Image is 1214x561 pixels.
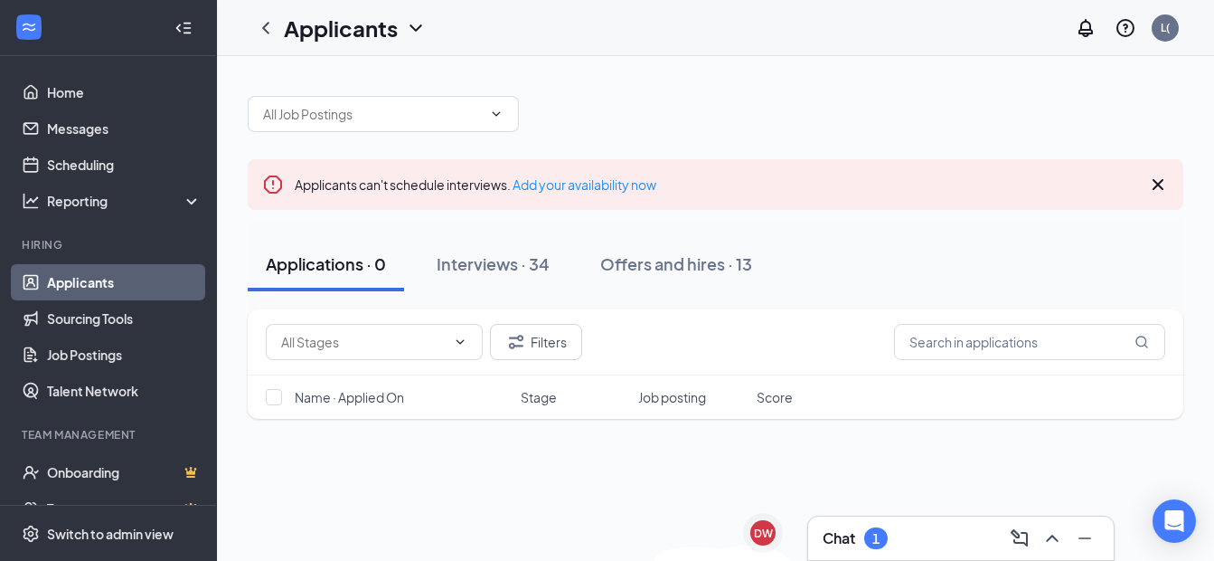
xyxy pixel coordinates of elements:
[22,237,198,252] div: Hiring
[1005,524,1034,553] button: ComposeMessage
[490,324,582,360] button: Filter Filters
[1038,524,1067,553] button: ChevronUp
[1147,174,1169,195] svg: Cross
[1074,528,1096,549] svg: Minimize
[295,388,404,406] span: Name · Applied On
[47,192,202,210] div: Reporting
[505,331,527,353] svg: Filter
[600,252,752,275] div: Offers and hires · 13
[284,13,398,43] h1: Applicants
[22,192,40,210] svg: Analysis
[47,300,202,337] a: Sourcing Tools
[262,174,284,195] svg: Error
[521,388,557,406] span: Stage
[823,528,855,548] h3: Chat
[513,176,656,193] a: Add your availability now
[754,526,773,541] div: DW
[22,427,198,442] div: Team Management
[1134,335,1149,349] svg: MagnifyingGlass
[47,525,174,543] div: Switch to admin view
[266,252,386,275] div: Applications · 0
[47,454,202,490] a: OnboardingCrown
[295,176,656,193] span: Applicants can't schedule interviews.
[405,17,427,39] svg: ChevronDown
[638,388,706,406] span: Job posting
[47,337,202,373] a: Job Postings
[1161,20,1170,35] div: L(
[22,525,40,543] svg: Settings
[174,19,193,37] svg: Collapse
[894,324,1165,360] input: Search in applications
[1115,17,1136,39] svg: QuestionInfo
[281,332,446,352] input: All Stages
[437,252,550,275] div: Interviews · 34
[757,388,793,406] span: Score
[1070,524,1099,553] button: Minimize
[47,264,202,300] a: Applicants
[47,110,202,147] a: Messages
[872,531,880,547] div: 1
[47,490,202,527] a: TeamCrown
[255,17,277,39] svg: ChevronLeft
[1009,528,1030,549] svg: ComposeMessage
[1041,528,1063,549] svg: ChevronUp
[263,104,482,124] input: All Job Postings
[47,373,202,409] a: Talent Network
[489,107,503,121] svg: ChevronDown
[1075,17,1096,39] svg: Notifications
[453,335,467,349] svg: ChevronDown
[1153,499,1196,543] div: Open Intercom Messenger
[20,18,38,36] svg: WorkstreamLogo
[47,74,202,110] a: Home
[47,147,202,183] a: Scheduling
